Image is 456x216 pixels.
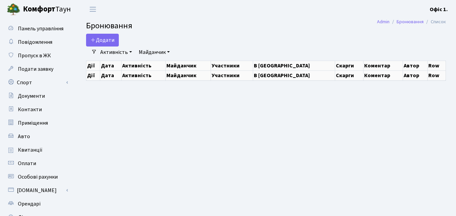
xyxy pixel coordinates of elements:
[18,133,30,140] span: Авто
[3,130,71,143] a: Авто
[165,61,211,70] th: Майданчик
[18,106,42,113] span: Контакти
[18,52,51,59] span: Пропуск в ЖК
[3,170,71,184] a: Особові рахунки
[18,65,53,73] span: Подати заявку
[367,15,456,29] nav: breadcrumb
[3,22,71,35] a: Панель управління
[253,61,335,70] th: В [GEOGRAPHIC_DATA]
[403,70,428,80] th: Автор
[121,70,165,80] th: Активність
[3,184,71,197] a: [DOMAIN_NAME]
[18,200,41,208] span: Орендарі
[335,61,364,70] th: Скарги
[3,157,71,170] a: Оплати
[100,61,122,70] th: Дата
[3,116,71,130] a: Приміщення
[23,4,55,14] b: Комфорт
[3,103,71,116] a: Контакти
[18,25,63,32] span: Панель управління
[397,18,424,25] a: Бронювання
[18,146,43,154] span: Квитанції
[23,4,71,15] span: Таун
[211,61,253,70] th: Участники
[427,61,446,70] th: Row
[136,47,172,58] a: Майданчик
[3,197,71,211] a: Орендарі
[403,61,428,70] th: Автор
[86,61,100,70] th: Дії
[100,70,122,80] th: Дата
[424,18,446,26] li: Список
[18,38,52,46] span: Повідомлення
[98,47,135,58] a: Активність
[253,70,335,80] th: В [GEOGRAPHIC_DATA]
[86,20,132,32] span: Бронювання
[121,61,165,70] th: Активність
[18,160,36,167] span: Оплати
[86,34,119,47] button: Додати
[3,89,71,103] a: Документи
[377,18,390,25] a: Admin
[364,70,403,80] th: Коментар
[84,4,101,15] button: Переключити навігацію
[7,3,20,16] img: logo.png
[18,173,58,181] span: Особові рахунки
[18,119,48,127] span: Приміщення
[427,70,446,80] th: Row
[3,62,71,76] a: Подати заявку
[86,70,100,80] th: Дії
[211,70,253,80] th: Участники
[165,70,211,80] th: Майданчик
[3,143,71,157] a: Квитанції
[18,92,45,100] span: Документи
[364,61,403,70] th: Коментар
[3,35,71,49] a: Повідомлення
[3,49,71,62] a: Пропуск в ЖК
[430,5,448,13] a: Офіс 1.
[3,76,71,89] a: Спорт
[430,6,448,13] b: Офіс 1.
[335,70,364,80] th: Скарги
